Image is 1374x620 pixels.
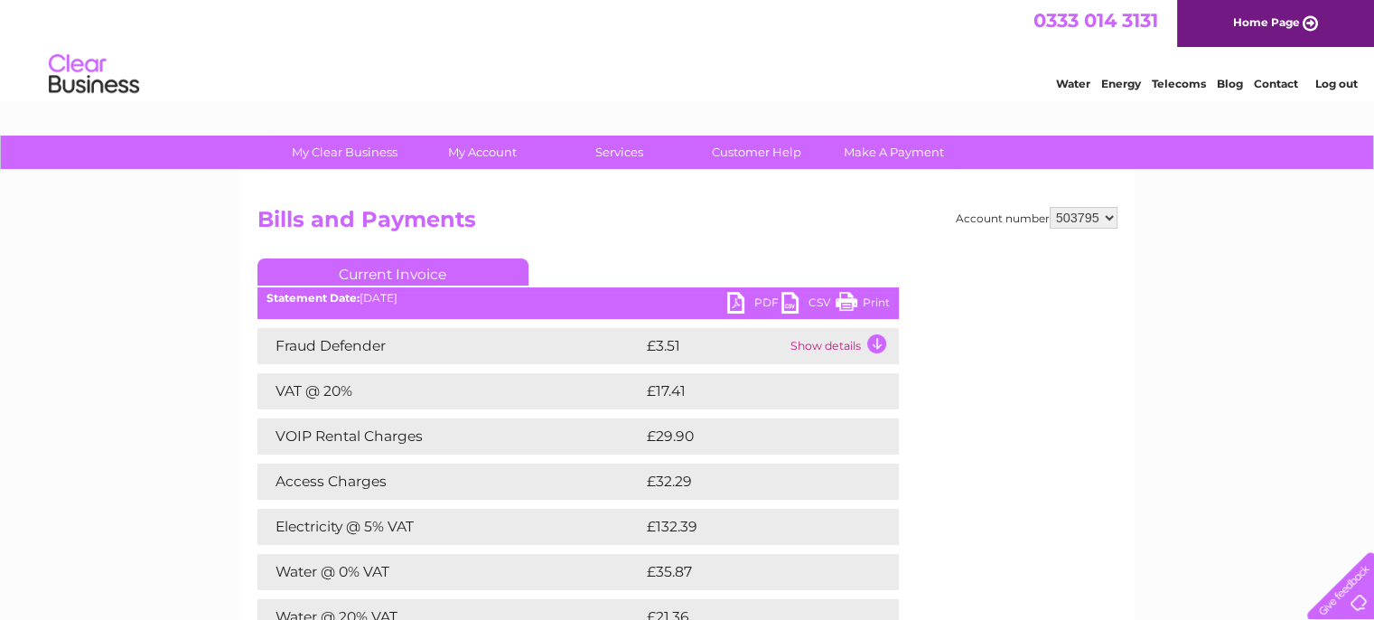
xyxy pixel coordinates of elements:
b: Statement Date: [266,291,360,305]
td: £17.41 [642,373,858,409]
a: My Clear Business [270,136,419,169]
a: Make A Payment [819,136,968,169]
td: £132.39 [642,509,865,545]
td: £35.87 [642,554,862,590]
a: Current Invoice [257,258,528,286]
td: Electricity @ 5% VAT [257,509,642,545]
a: Log out [1314,77,1357,90]
a: Contact [1254,77,1298,90]
td: VOIP Rental Charges [257,418,642,455]
td: VAT @ 20% [257,373,642,409]
a: Blog [1217,77,1243,90]
a: Print [836,292,890,318]
a: My Account [407,136,556,169]
a: Energy [1101,77,1141,90]
td: £29.90 [642,418,864,455]
h2: Bills and Payments [257,207,1117,241]
td: £3.51 [642,328,786,364]
td: Show details [786,328,899,364]
a: CSV [781,292,836,318]
td: £32.29 [642,464,862,500]
td: Access Charges [257,464,642,500]
div: [DATE] [257,292,899,305]
img: logo.png [48,47,140,102]
td: Water @ 0% VAT [257,554,642,590]
a: Telecoms [1152,77,1206,90]
a: Customer Help [682,136,831,169]
a: Water [1056,77,1090,90]
div: Clear Business is a trading name of Verastar Limited (registered in [GEOGRAPHIC_DATA] No. 3667643... [261,10,1115,88]
div: Account number [956,207,1117,229]
a: 0333 014 3131 [1033,9,1158,32]
td: Fraud Defender [257,328,642,364]
a: Services [545,136,694,169]
a: PDF [727,292,781,318]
